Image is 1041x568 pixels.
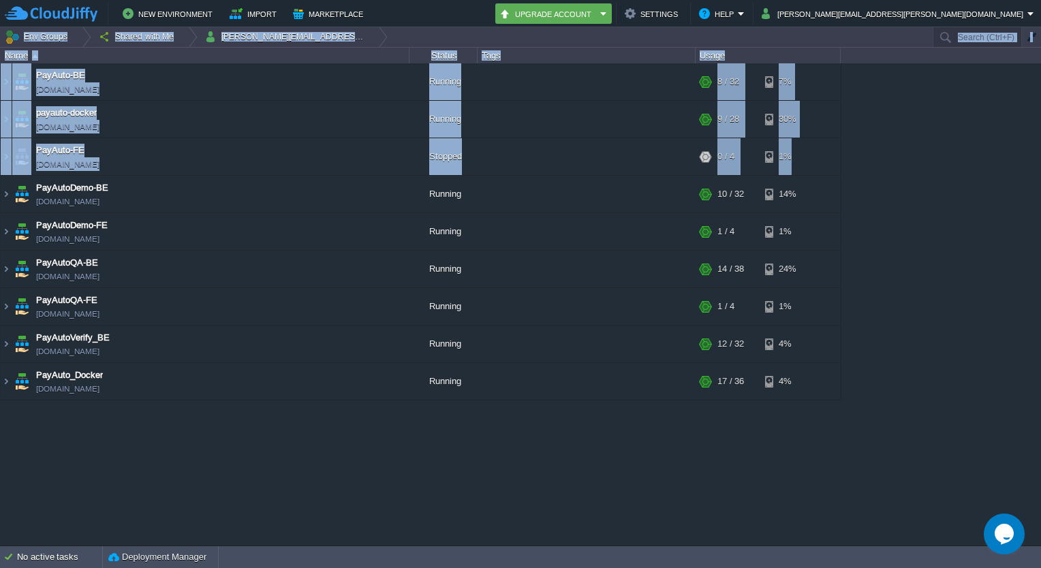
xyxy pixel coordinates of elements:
div: Name [1,48,409,63]
div: Running [409,251,478,287]
div: 4% [765,363,809,400]
a: PayAutoQA-FE [36,294,97,307]
span: [DOMAIN_NAME] [36,345,99,358]
div: 8 / 32 [717,63,739,100]
a: [DOMAIN_NAME] [36,195,99,208]
div: 1% [765,138,809,175]
div: Usage [696,48,840,63]
button: [PERSON_NAME][EMAIL_ADDRESS][PERSON_NAME][DOMAIN_NAME] [762,5,1027,22]
button: Marketplace [293,5,367,22]
div: Running [409,101,478,138]
img: AMDAwAAAACH5BAEAAAAALAAAAAABAAEAAAICRAEAOw== [12,213,31,250]
div: Running [409,63,478,100]
img: AMDAwAAAACH5BAEAAAAALAAAAAABAAEAAAICRAEAOw== [1,251,12,287]
button: Upgrade Account [499,5,596,22]
img: AMDAwAAAACH5BAEAAAAALAAAAAABAAEAAAICRAEAOw== [12,101,31,138]
img: AMDAwAAAACH5BAEAAAAALAAAAAABAAEAAAICRAEAOw== [1,288,12,325]
div: 4% [765,326,809,362]
button: Import [230,5,281,22]
div: Running [409,213,478,250]
div: 12 / 32 [717,326,744,362]
div: 1 / 4 [717,288,734,325]
img: AMDAwAAAACH5BAEAAAAALAAAAAABAAEAAAICRAEAOw== [32,54,38,58]
img: AMDAwAAAACH5BAEAAAAALAAAAAABAAEAAAICRAEAOw== [1,363,12,400]
button: [PERSON_NAME][EMAIL_ADDRESS][PERSON_NAME][DOMAIN_NAME] [205,27,369,46]
a: [DOMAIN_NAME] [36,270,99,283]
a: [DOMAIN_NAME] [36,82,99,96]
div: 7% [765,63,809,100]
div: 1% [765,213,809,250]
div: Status [410,48,477,63]
div: 14 / 38 [717,251,744,287]
img: CloudJiffy [5,5,97,22]
div: Running [409,326,478,362]
a: PayAuto-FE [36,144,84,157]
a: [DOMAIN_NAME] [36,232,99,246]
img: AMDAwAAAACH5BAEAAAAALAAAAAABAAEAAAICRAEAOw== [1,138,12,175]
a: payauto-docker [36,106,97,120]
a: PayAuto_Docker [36,368,103,382]
img: AMDAwAAAACH5BAEAAAAALAAAAAABAAEAAAICRAEAOw== [12,363,31,400]
div: 10 / 32 [717,176,744,212]
button: Deployment Manager [108,550,206,564]
img: AMDAwAAAACH5BAEAAAAALAAAAAABAAEAAAICRAEAOw== [12,63,31,100]
img: AMDAwAAAACH5BAEAAAAALAAAAAABAAEAAAICRAEAOw== [1,176,12,212]
a: PayAuto-BE [36,69,85,82]
img: AMDAwAAAACH5BAEAAAAALAAAAAABAAEAAAICRAEAOw== [12,326,31,362]
div: Stopped [409,138,478,175]
div: 1 / 4 [717,213,734,250]
div: 17 / 36 [717,363,744,400]
img: AMDAwAAAACH5BAEAAAAALAAAAAABAAEAAAICRAEAOw== [1,101,12,138]
img: AMDAwAAAACH5BAEAAAAALAAAAAABAAEAAAICRAEAOw== [12,251,31,287]
img: AMDAwAAAACH5BAEAAAAALAAAAAABAAEAAAICRAEAOw== [1,213,12,250]
button: Env Groups [5,27,72,46]
button: Shared with Me [99,27,178,46]
div: No active tasks [17,546,102,568]
img: AMDAwAAAACH5BAEAAAAALAAAAAABAAEAAAICRAEAOw== [1,63,12,100]
a: PayAutoVerify_BE [36,331,110,345]
img: AMDAwAAAACH5BAEAAAAALAAAAAABAAEAAAICRAEAOw== [12,138,31,175]
div: Running [409,176,478,212]
img: AMDAwAAAACH5BAEAAAAALAAAAAABAAEAAAICRAEAOw== [12,176,31,212]
a: PayAutoDemo-BE [36,181,108,195]
div: Running [409,363,478,400]
a: [DOMAIN_NAME] [36,120,99,133]
a: PayAutoQA-BE [36,256,98,270]
a: [DOMAIN_NAME] [36,307,99,321]
div: Tags [478,48,695,63]
a: [DOMAIN_NAME] [36,157,99,171]
img: AMDAwAAAACH5BAEAAAAALAAAAAABAAEAAAICRAEAOw== [12,288,31,325]
button: Settings [625,5,682,22]
button: Help [699,5,738,22]
button: New Environment [123,5,217,22]
div: 30% [765,101,809,138]
a: [DOMAIN_NAME] [36,382,99,396]
div: 9 / 28 [717,101,739,138]
img: AMDAwAAAACH5BAEAAAAALAAAAAABAAEAAAICRAEAOw== [1,326,12,362]
div: 0 / 4 [717,138,734,175]
div: 24% [765,251,809,287]
div: Running [409,288,478,325]
div: 1% [765,288,809,325]
div: 14% [765,176,809,212]
a: PayAutoDemo-FE [36,219,108,232]
iframe: chat widget [984,514,1027,554]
